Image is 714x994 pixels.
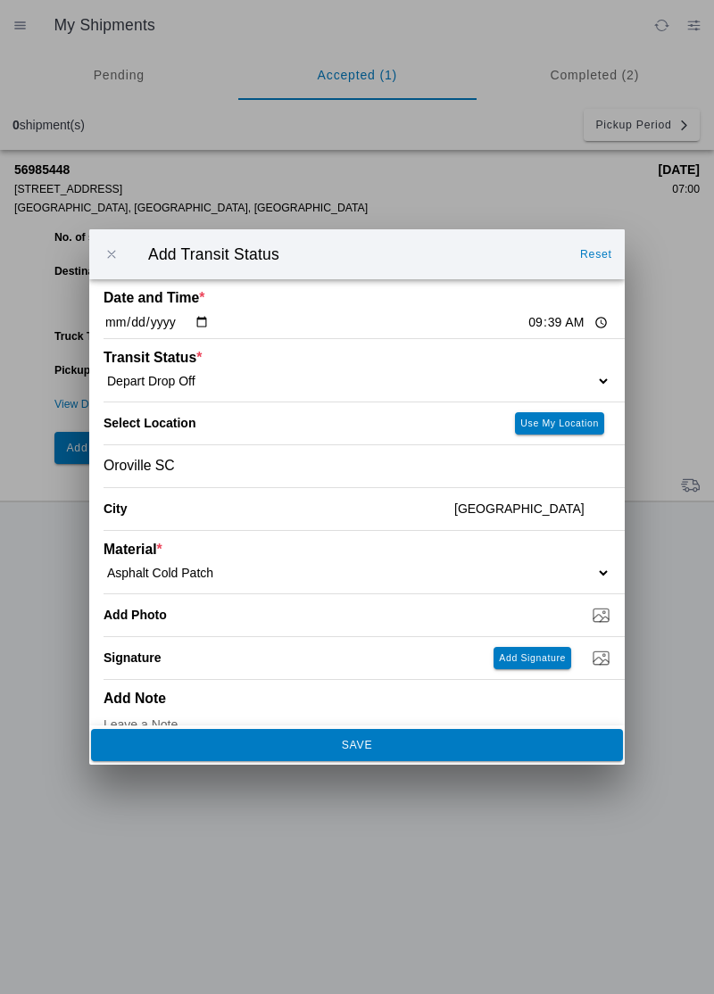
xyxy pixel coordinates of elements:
ion-label: City [104,501,440,516]
label: Select Location [104,416,195,430]
span: Oroville SC [104,458,175,474]
ion-label: Material [104,542,484,558]
ion-button: Use My Location [515,412,604,435]
ion-title: Add Transit Status [130,245,571,264]
ion-button: SAVE [91,729,623,761]
ion-label: Add Note [104,691,484,707]
ion-button: Reset [573,240,619,269]
ion-label: Transit Status [104,350,484,366]
ion-button: Add Signature [494,647,571,669]
label: Signature [104,650,162,665]
ion-label: Date and Time [104,290,484,306]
